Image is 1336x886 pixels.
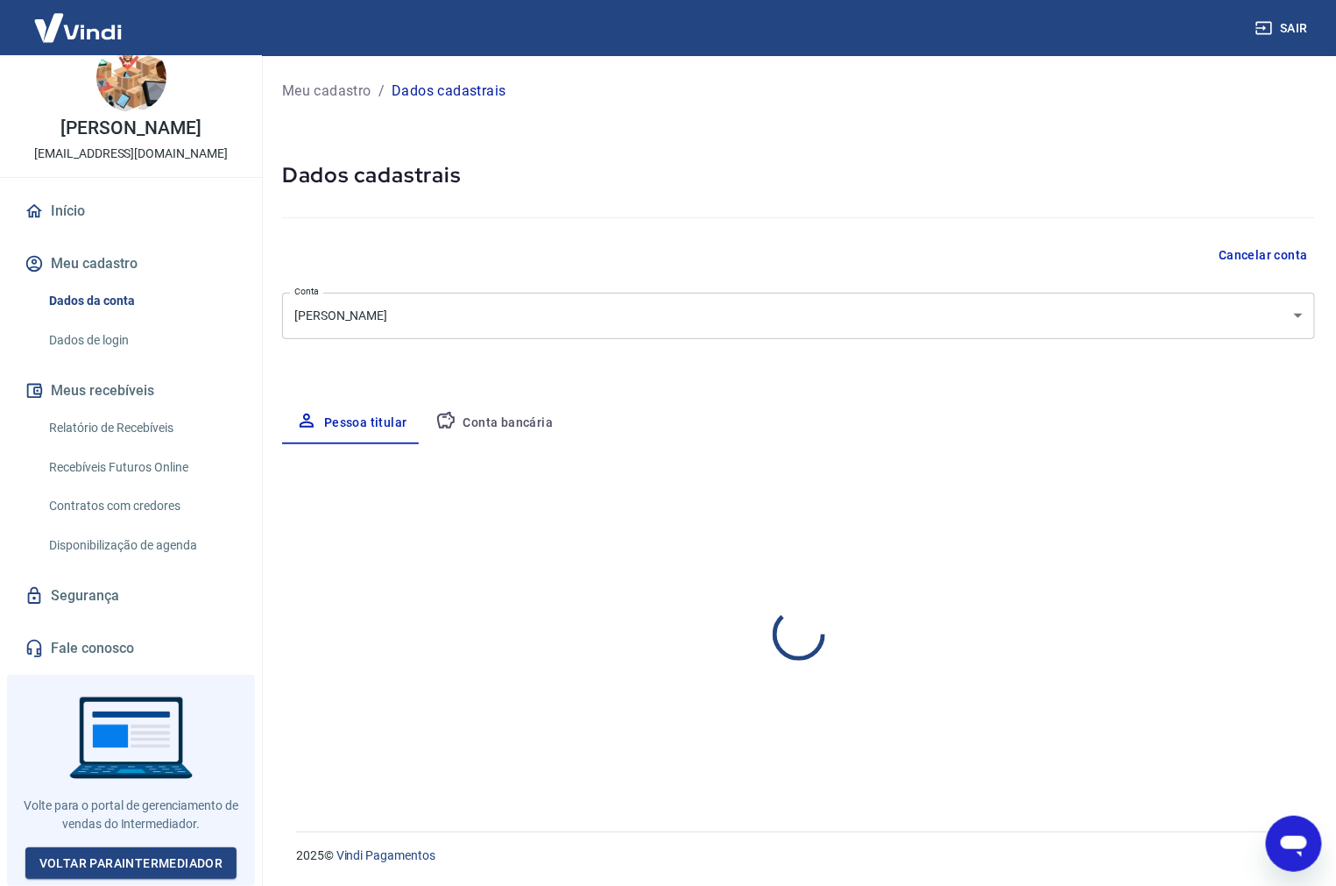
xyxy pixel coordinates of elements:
[34,145,228,163] p: [EMAIL_ADDRESS][DOMAIN_NAME]
[21,1,135,54] img: Vindi
[1252,12,1315,45] button: Sair
[294,285,319,298] label: Conta
[1212,239,1315,272] button: Cancelar conta
[1266,816,1322,872] iframe: Botão para abrir a janela de mensagens
[21,245,241,283] button: Meu cadastro
[282,402,421,444] button: Pessoa titular
[282,293,1315,339] div: [PERSON_NAME]
[392,81,505,102] p: Dados cadastrais
[21,192,241,230] a: Início
[282,161,1315,189] h5: Dados cadastrais
[42,410,241,446] a: Relatório de Recebíveis
[42,450,241,486] a: Recebíveis Futuros Online
[296,847,1294,865] p: 2025 ©
[421,402,568,444] button: Conta bancária
[60,119,201,138] p: [PERSON_NAME]
[42,283,241,319] a: Dados da conta
[378,81,385,102] p: /
[21,577,241,615] a: Segurança
[336,848,435,862] a: Vindi Pagamentos
[25,847,237,880] a: Voltar paraIntermediador
[42,488,241,524] a: Contratos com credores
[42,323,241,358] a: Dados de login
[21,372,241,410] button: Meus recebíveis
[21,629,241,668] a: Fale conosco
[96,42,166,112] img: a60adfe7-ceb1-446d-b276-7b26bd865a5d.jpeg
[42,528,241,563] a: Disponibilização de agenda
[282,81,371,102] a: Meu cadastro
